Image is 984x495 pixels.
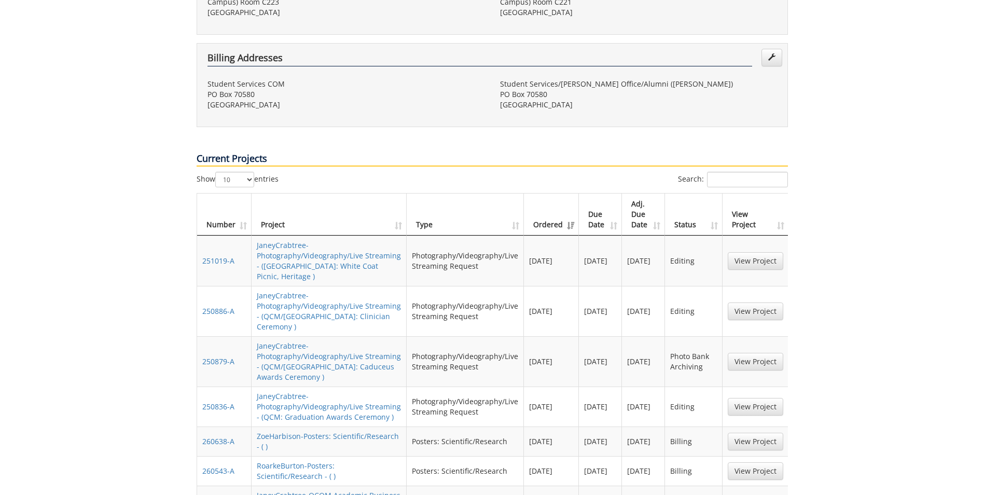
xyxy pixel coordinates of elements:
[202,306,234,316] a: 250886-A
[579,336,622,387] td: [DATE]
[407,427,524,456] td: Posters: Scientific/Research
[407,336,524,387] td: Photography/Videography/Live Streaming Request
[665,427,722,456] td: Billing
[579,286,622,336] td: [DATE]
[524,236,579,286] td: [DATE]
[500,89,777,100] p: PO Box 70580
[579,427,622,456] td: [DATE]
[579,236,622,286] td: [DATE]
[728,462,783,480] a: View Project
[728,252,783,270] a: View Project
[407,387,524,427] td: Photography/Videography/Live Streaming Request
[622,387,665,427] td: [DATE]
[202,356,234,366] a: 250879-A
[257,341,401,382] a: JaneyCrabtree-Photography/Videography/Live Streaming - (QCM/[GEOGRAPHIC_DATA]: Caduceus Awards Ce...
[665,387,722,427] td: Editing
[728,302,783,320] a: View Project
[202,436,234,446] a: 260638-A
[678,172,788,187] label: Search:
[579,387,622,427] td: [DATE]
[207,89,484,100] p: PO Box 70580
[500,100,777,110] p: [GEOGRAPHIC_DATA]
[407,194,524,236] th: Type: activate to sort column ascending
[202,256,234,266] a: 251019-A
[622,286,665,336] td: [DATE]
[197,194,252,236] th: Number: activate to sort column ascending
[202,466,234,476] a: 260543-A
[257,391,401,422] a: JaneyCrabtree-Photography/Videography/Live Streaming - (QCM: Graduation Awards Ceremony )
[407,236,524,286] td: Photography/Videography/Live Streaming Request
[665,456,722,486] td: Billing
[202,402,234,411] a: 250836-A
[728,433,783,450] a: View Project
[579,194,622,236] th: Due Date: activate to sort column ascending
[257,431,399,451] a: ZoeHarbison-Posters: Scientific/Research - ( )
[524,286,579,336] td: [DATE]
[197,152,788,167] p: Current Projects
[500,79,777,89] p: Student Services/[PERSON_NAME] Office/Alumni ([PERSON_NAME])
[665,286,722,336] td: Editing
[761,49,782,66] a: Edit Addresses
[622,456,665,486] td: [DATE]
[407,286,524,336] td: Photography/Videography/Live Streaming Request
[524,194,579,236] th: Ordered: activate to sort column ascending
[579,456,622,486] td: [DATE]
[252,194,407,236] th: Project: activate to sort column ascending
[207,100,484,110] p: [GEOGRAPHIC_DATA]
[407,456,524,486] td: Posters: Scientific/Research
[524,456,579,486] td: [DATE]
[524,427,579,456] td: [DATE]
[707,172,788,187] input: Search:
[524,336,579,387] td: [DATE]
[723,194,788,236] th: View Project: activate to sort column ascending
[207,7,484,18] p: [GEOGRAPHIC_DATA]
[215,172,254,187] select: Showentries
[207,79,484,89] p: Student Services COM
[197,172,279,187] label: Show entries
[665,194,722,236] th: Status: activate to sort column ascending
[500,7,777,18] p: [GEOGRAPHIC_DATA]
[622,236,665,286] td: [DATE]
[257,240,401,281] a: JaneyCrabtree-Photography/Videography/Live Streaming - ([GEOGRAPHIC_DATA]: White Coat Picnic, Her...
[257,291,401,332] a: JaneyCrabtree-Photography/Videography/Live Streaming - (QCM/[GEOGRAPHIC_DATA]: Clinician Ceremony )
[665,336,722,387] td: Photo Bank Archiving
[207,53,752,66] h4: Billing Addresses
[728,398,783,416] a: View Project
[665,236,722,286] td: Editing
[622,194,665,236] th: Adj. Due Date: activate to sort column ascending
[622,427,665,456] td: [DATE]
[257,461,336,481] a: RoarkeBurton-Posters: Scientific/Research - ( )
[728,353,783,370] a: View Project
[524,387,579,427] td: [DATE]
[622,336,665,387] td: [DATE]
